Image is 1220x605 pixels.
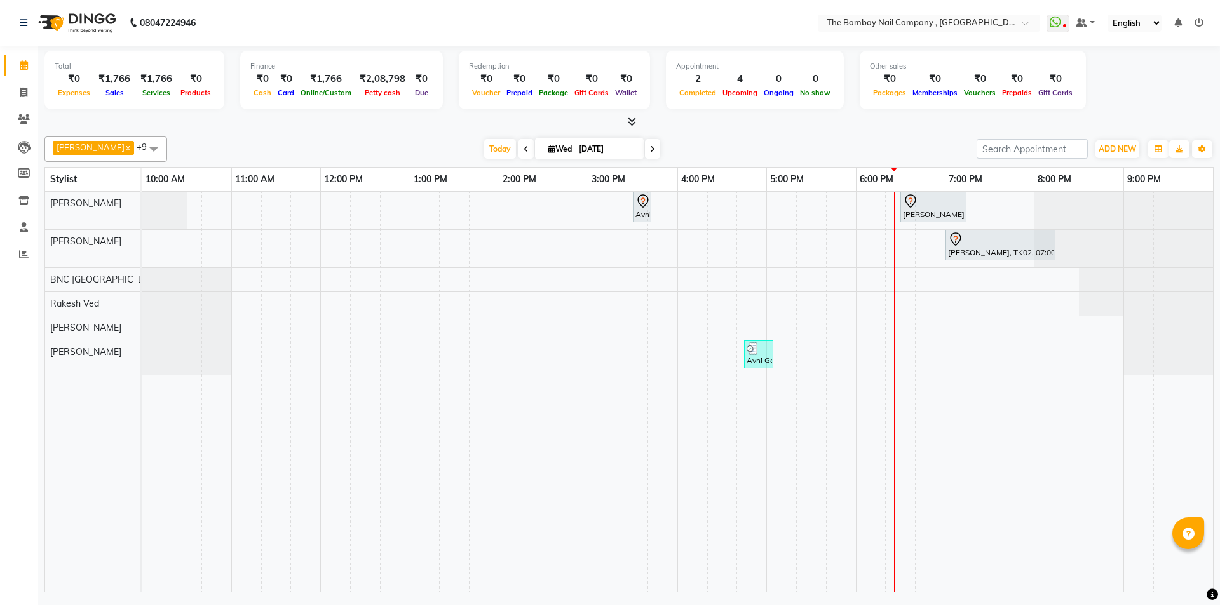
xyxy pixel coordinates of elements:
[410,72,433,86] div: ₹0
[797,88,834,97] span: No show
[50,197,121,209] span: [PERSON_NAME]
[50,298,99,309] span: Rakesh Ved
[902,194,965,220] div: [PERSON_NAME], TK04, 06:30 PM-07:15 PM, Pedicure - Basic Pedicure
[1124,170,1164,189] a: 9:00 PM
[362,88,403,97] span: Petty cash
[50,236,121,247] span: [PERSON_NAME]
[321,170,366,189] a: 12:00 PM
[1035,88,1076,97] span: Gift Cards
[545,144,575,154] span: Wed
[93,72,135,86] div: ₹1,766
[909,88,961,97] span: Memberships
[977,139,1088,159] input: Search Appointment
[142,170,188,189] a: 10:00 AM
[250,72,274,86] div: ₹0
[55,88,93,97] span: Expenses
[761,72,797,86] div: 0
[536,72,571,86] div: ₹0
[503,72,536,86] div: ₹0
[947,232,1054,258] div: [PERSON_NAME], TK02, 07:00 PM-08:15 PM, Hair Services - SHAMPOO + HAIRCUT + BLOWDRY
[678,170,718,189] a: 4:00 PM
[676,61,834,72] div: Appointment
[961,88,999,97] span: Vouchers
[719,88,761,97] span: Upcoming
[232,170,278,189] a: 11:00 AM
[575,140,639,159] input: 2025-09-03
[961,72,999,86] div: ₹0
[274,72,297,86] div: ₹0
[177,72,214,86] div: ₹0
[469,72,503,86] div: ₹0
[469,61,640,72] div: Redemption
[57,142,125,152] span: [PERSON_NAME]
[1099,144,1136,154] span: ADD NEW
[612,88,640,97] span: Wallet
[412,88,431,97] span: Due
[719,72,761,86] div: 4
[612,72,640,86] div: ₹0
[676,72,719,86] div: 2
[137,142,156,152] span: +9
[571,72,612,86] div: ₹0
[1095,140,1139,158] button: ADD NEW
[999,72,1035,86] div: ₹0
[32,5,119,41] img: logo
[870,61,1076,72] div: Other sales
[745,342,772,366] div: Avni Gor, TK03, 04:45 PM-05:05 PM, Removals - Gel Polish,Removals - Gel Polish
[870,72,909,86] div: ₹0
[177,88,214,97] span: Products
[297,72,355,86] div: ₹1,766
[50,346,121,357] span: [PERSON_NAME]
[102,88,127,97] span: Sales
[499,170,539,189] a: 2:00 PM
[503,88,536,97] span: Prepaid
[50,173,77,185] span: Stylist
[135,72,177,86] div: ₹1,766
[55,72,93,86] div: ₹0
[945,170,986,189] a: 7:00 PM
[767,170,807,189] a: 5:00 PM
[588,170,628,189] a: 3:00 PM
[870,88,909,97] span: Packages
[297,88,355,97] span: Online/Custom
[634,194,650,220] div: Avni Gor, TK01, 03:30 PM-03:40 PM, Removals - Gel Polish
[469,88,503,97] span: Voucher
[50,274,163,285] span: BNC [GEOGRAPHIC_DATA]
[761,88,797,97] span: Ongoing
[250,61,433,72] div: Finance
[125,142,130,152] a: x
[797,72,834,86] div: 0
[676,88,719,97] span: Completed
[484,139,516,159] span: Today
[140,5,196,41] b: 08047224946
[410,170,451,189] a: 1:00 PM
[355,72,410,86] div: ₹2,08,798
[250,88,274,97] span: Cash
[571,88,612,97] span: Gift Cards
[536,88,571,97] span: Package
[1034,170,1074,189] a: 8:00 PM
[50,322,121,333] span: [PERSON_NAME]
[274,88,297,97] span: Card
[857,170,897,189] a: 6:00 PM
[999,88,1035,97] span: Prepaids
[55,61,214,72] div: Total
[139,88,173,97] span: Services
[1035,72,1076,86] div: ₹0
[909,72,961,86] div: ₹0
